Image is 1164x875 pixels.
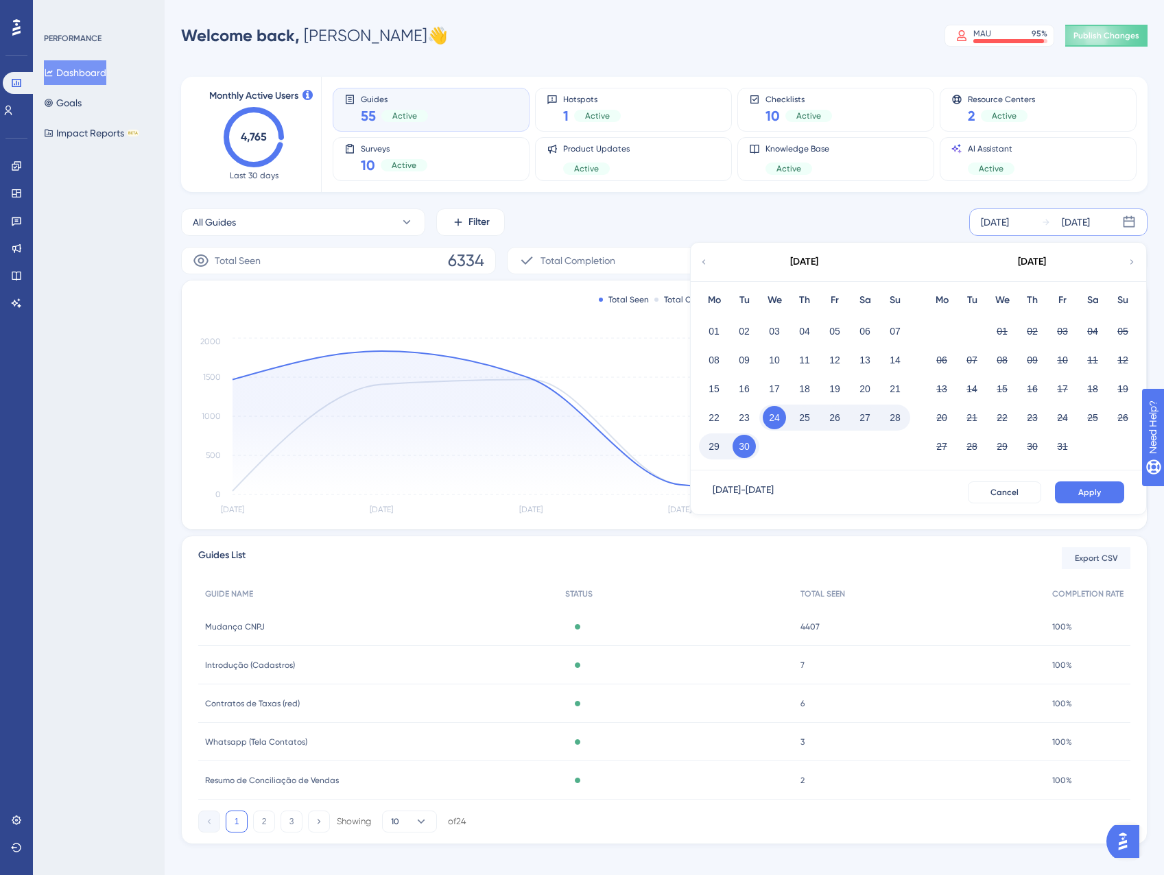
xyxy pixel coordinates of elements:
[853,320,877,343] button: 06
[960,348,984,372] button: 07
[823,406,846,429] button: 26
[563,143,630,154] span: Product Updates
[205,660,295,671] span: Introdução (Cadastros)
[702,348,726,372] button: 08
[205,698,300,709] span: Contratos de Taxas (red)
[253,811,275,832] button: 2
[44,91,82,115] button: Goals
[205,775,339,786] span: Resumo de Conciliação de Vendas
[960,435,984,458] button: 28
[215,490,221,499] tspan: 0
[883,320,907,343] button: 07
[800,660,805,671] span: 7
[1017,292,1047,309] div: Th
[729,292,759,309] div: Tu
[565,588,593,599] span: STATUS
[1051,406,1074,429] button: 24
[713,481,774,503] div: [DATE] - [DATE]
[1055,481,1124,503] button: Apply
[883,348,907,372] button: 14
[281,811,302,832] button: 3
[823,377,846,400] button: 19
[979,163,1003,174] span: Active
[1081,377,1104,400] button: 18
[733,320,756,343] button: 02
[990,435,1014,458] button: 29
[1073,30,1139,41] span: Publish Changes
[1081,348,1104,372] button: 11
[990,320,1014,343] button: 01
[793,348,816,372] button: 11
[957,292,987,309] div: Tu
[392,160,416,171] span: Active
[1047,292,1078,309] div: Fr
[1051,320,1074,343] button: 03
[198,547,246,569] span: Guides List
[763,320,786,343] button: 03
[44,60,106,85] button: Dashboard
[702,435,726,458] button: 29
[1052,736,1072,747] span: 100%
[1021,377,1044,400] button: 16
[1032,28,1047,39] div: 95 %
[1106,821,1148,862] iframe: UserGuiding AI Assistant Launcher
[1065,25,1148,47] button: Publish Changes
[800,621,820,632] span: 4407
[241,130,267,143] text: 4,765
[800,775,805,786] span: 2
[990,377,1014,400] button: 15
[853,348,877,372] button: 13
[1081,406,1104,429] button: 25
[1052,588,1124,599] span: COMPLETION RATE
[382,811,437,832] button: 10
[1078,292,1108,309] div: Sa
[992,110,1017,121] span: Active
[668,505,691,514] tspan: [DATE]
[574,163,599,174] span: Active
[968,481,1041,503] button: Cancel
[1111,377,1135,400] button: 19
[181,208,425,236] button: All Guides
[850,292,880,309] div: Sa
[927,292,957,309] div: Mo
[968,94,1035,104] span: Resource Centers
[790,254,818,270] div: [DATE]
[765,94,832,104] span: Checklists
[733,348,756,372] button: 09
[127,130,139,136] div: BETA
[733,377,756,400] button: 16
[823,348,846,372] button: 12
[1062,547,1130,569] button: Export CSV
[391,816,399,827] span: 10
[221,505,244,514] tspan: [DATE]
[1021,406,1044,429] button: 23
[1018,254,1046,270] div: [DATE]
[1052,621,1072,632] span: 100%
[1051,348,1074,372] button: 10
[654,294,731,305] div: Total Completion
[1108,292,1138,309] div: Su
[880,292,910,309] div: Su
[1051,377,1074,400] button: 17
[853,406,877,429] button: 27
[793,377,816,400] button: 18
[930,348,953,372] button: 06
[599,294,649,305] div: Total Seen
[1021,435,1044,458] button: 30
[1111,406,1135,429] button: 26
[215,252,261,269] span: Total Seen
[763,406,786,429] button: 24
[205,588,253,599] span: GUIDE NAME
[205,621,265,632] span: Mudança CNPJ
[519,505,543,514] tspan: [DATE]
[883,406,907,429] button: 28
[930,377,953,400] button: 13
[1051,435,1074,458] button: 31
[990,406,1014,429] button: 22
[981,214,1009,230] div: [DATE]
[990,487,1019,498] span: Cancel
[1021,348,1044,372] button: 09
[883,377,907,400] button: 21
[930,406,953,429] button: 20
